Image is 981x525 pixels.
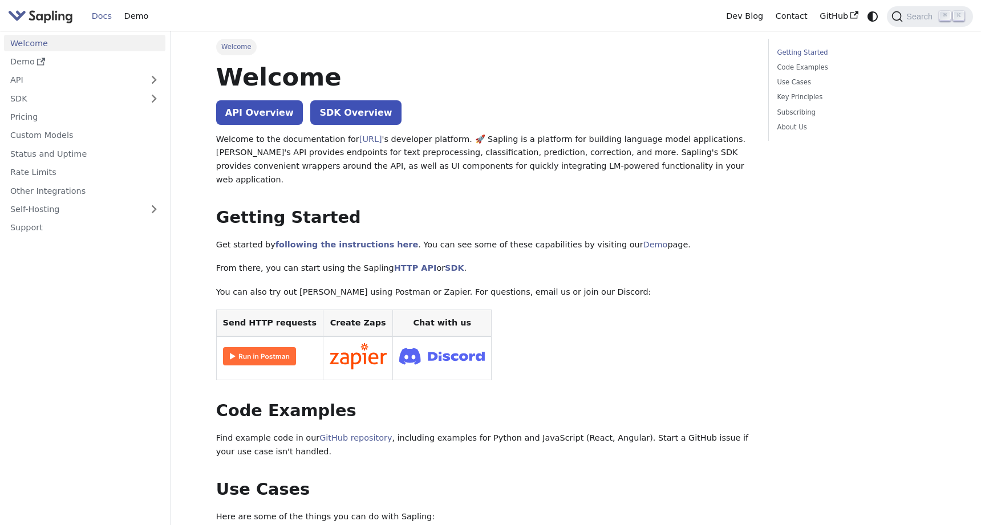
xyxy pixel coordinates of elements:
[4,72,143,88] a: API
[216,510,752,524] p: Here are some of the things you can do with Sapling:
[216,479,752,500] h2: Use Cases
[953,11,964,21] kbd: K
[359,135,382,144] a: [URL]
[216,401,752,421] h2: Code Examples
[643,240,668,249] a: Demo
[4,164,165,181] a: Rate Limits
[216,207,752,228] h2: Getting Started
[216,238,752,252] p: Get started by . You can see some of these capabilities by visiting our page.
[777,92,932,103] a: Key Principles
[813,7,864,25] a: GitHub
[4,54,165,70] a: Demo
[4,201,165,218] a: Self-Hosting
[4,219,165,236] a: Support
[720,7,769,25] a: Dev Blog
[769,7,814,25] a: Contact
[216,262,752,275] p: From there, you can start using the Sapling or .
[223,347,296,365] img: Run in Postman
[216,286,752,299] p: You can also try out [PERSON_NAME] using Postman or Zapier. For questions, email us or join our D...
[216,39,752,55] nav: Breadcrumbs
[4,109,165,125] a: Pricing
[393,310,492,336] th: Chat with us
[275,240,418,249] a: following the instructions here
[143,72,165,88] button: Expand sidebar category 'API'
[216,62,752,92] h1: Welcome
[777,77,932,88] a: Use Cases
[143,90,165,107] button: Expand sidebar category 'SDK'
[903,12,939,21] span: Search
[8,8,73,25] img: Sapling.ai
[394,263,437,272] a: HTTP API
[8,8,77,25] a: Sapling.ai
[4,145,165,162] a: Status and Uptime
[4,90,143,107] a: SDK
[118,7,155,25] a: Demo
[4,35,165,51] a: Welcome
[777,107,932,118] a: Subscribing
[887,6,972,27] button: Search (Command+K)
[216,39,257,55] span: Welcome
[865,8,881,25] button: Switch between dark and light mode (currently system mode)
[216,100,303,125] a: API Overview
[330,343,387,369] img: Connect in Zapier
[777,47,932,58] a: Getting Started
[777,122,932,133] a: About Us
[216,310,323,336] th: Send HTTP requests
[777,62,932,73] a: Code Examples
[399,344,485,368] img: Join Discord
[216,432,752,459] p: Find example code in our , including examples for Python and JavaScript (React, Angular). Start a...
[86,7,118,25] a: Docs
[310,100,401,125] a: SDK Overview
[4,127,165,144] a: Custom Models
[4,182,165,199] a: Other Integrations
[939,11,951,21] kbd: ⌘
[216,133,752,187] p: Welcome to the documentation for 's developer platform. 🚀 Sapling is a platform for building lang...
[323,310,393,336] th: Create Zaps
[445,263,464,272] a: SDK
[319,433,392,442] a: GitHub repository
